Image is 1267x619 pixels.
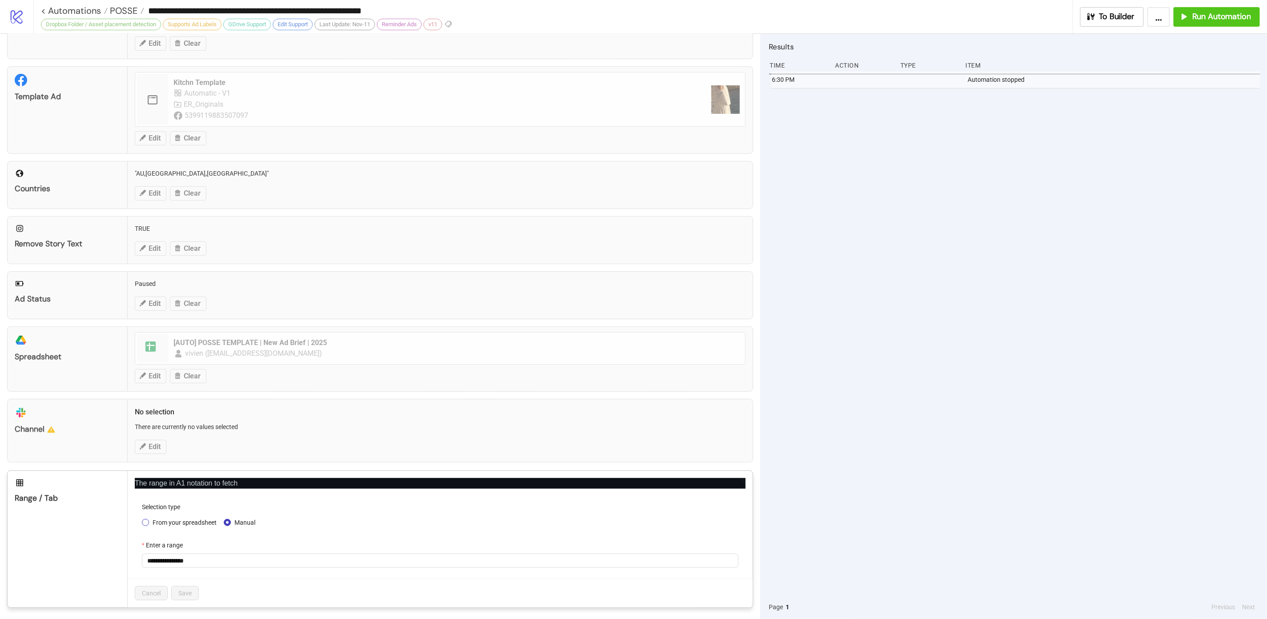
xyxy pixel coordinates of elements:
[135,478,746,489] p: The range in A1 notation to fetch
[1174,7,1260,27] button: Run Automation
[135,586,168,600] button: Cancel
[967,71,1262,88] div: Automation stopped
[424,19,442,30] div: v11
[769,41,1260,52] h2: Results
[273,19,313,30] div: Edit Support
[769,57,828,74] div: Time
[771,71,831,88] div: 6:30 PM
[1240,602,1258,612] button: Next
[41,6,108,15] a: < Automations
[231,518,259,527] span: Manual
[834,57,893,74] div: Action
[377,19,422,30] div: Reminder Ads
[15,493,120,503] div: Range / Tab
[1099,12,1135,22] span: To Builder
[223,19,271,30] div: GDrive Support
[142,554,738,568] input: Enter a range
[163,19,222,30] div: Supports Ad Labels
[1147,7,1170,27] button: ...
[142,540,189,550] label: Enter a range
[315,19,375,30] div: Last Update: Nov-11
[108,6,144,15] a: POSSE
[965,57,1260,74] div: Item
[783,602,792,612] button: 1
[900,57,959,74] div: Type
[41,19,161,30] div: Dropbox Folder / Asset placement detection
[171,586,199,600] button: Save
[1080,7,1144,27] button: To Builder
[149,518,220,527] span: From your spreadsheet
[769,602,783,612] span: Page
[1209,602,1238,612] button: Previous
[142,502,186,512] label: Selection type
[1192,12,1251,22] span: Run Automation
[740,478,746,484] span: close
[108,5,137,16] span: POSSE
